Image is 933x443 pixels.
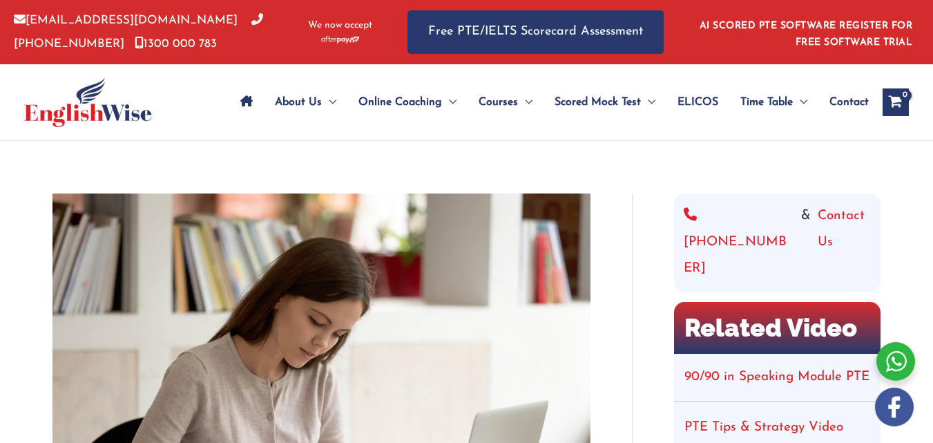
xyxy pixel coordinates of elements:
a: Free PTE/IELTS Scorecard Assessment [407,10,664,54]
a: PTE Tips & Strategy Video [684,421,843,434]
a: 90/90 in Speaking Module PTE [684,370,869,384]
div: & [684,203,871,282]
a: CoursesMenu Toggle [468,78,544,126]
a: ELICOS [666,78,729,126]
aside: Header Widget 1 [691,10,919,55]
a: Scored Mock TestMenu Toggle [544,78,666,126]
span: Menu Toggle [442,78,456,126]
span: Time Table [740,78,793,126]
span: Menu Toggle [518,78,532,126]
span: Courses [479,78,518,126]
a: [PHONE_NUMBER] [14,15,263,49]
span: ELICOS [677,78,718,126]
a: Contact [818,78,869,126]
span: Online Coaching [358,78,442,126]
img: Afterpay-Logo [321,36,359,44]
span: About Us [275,78,322,126]
a: View Shopping Cart, empty [883,88,909,116]
a: 1300 000 783 [135,38,217,50]
a: Contact Us [818,203,871,282]
span: Menu Toggle [322,78,336,126]
a: About UsMenu Toggle [264,78,347,126]
span: Scored Mock Test [555,78,641,126]
img: white-facebook.png [875,388,914,426]
a: AI SCORED PTE SOFTWARE REGISTER FOR FREE SOFTWARE TRIAL [700,21,913,48]
a: Time TableMenu Toggle [729,78,818,126]
span: Menu Toggle [793,78,807,126]
img: cropped-ew-logo [24,77,152,127]
a: Online CoachingMenu Toggle [347,78,468,126]
a: [EMAIL_ADDRESS][DOMAIN_NAME] [14,15,238,26]
a: [PHONE_NUMBER] [684,203,794,282]
h2: Related Video [674,302,881,353]
span: Contact [829,78,869,126]
span: We now accept [308,19,372,32]
nav: Site Navigation: Main Menu [229,78,869,126]
span: Menu Toggle [641,78,655,126]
